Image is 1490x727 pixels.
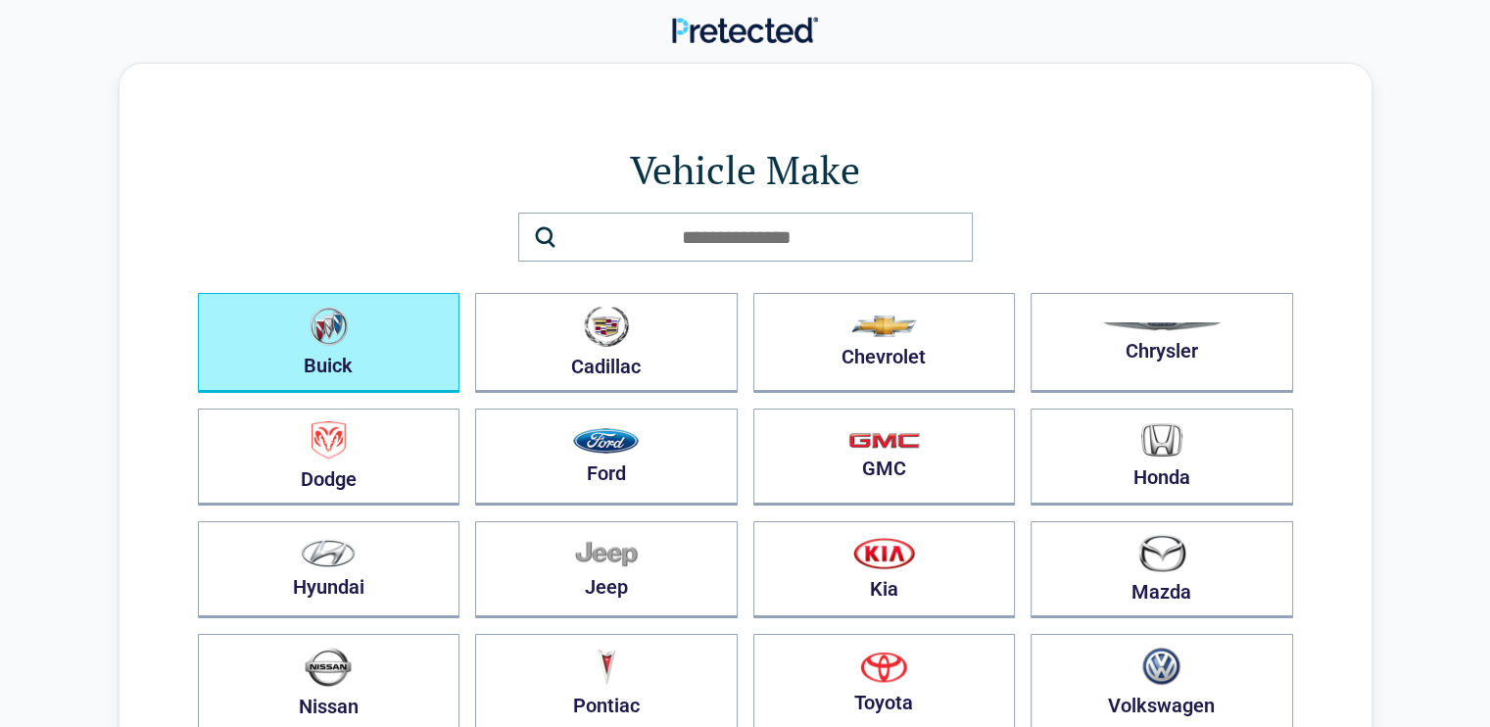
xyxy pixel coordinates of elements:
[1031,293,1293,393] button: Chrysler
[753,293,1016,393] button: Chevrolet
[475,293,738,393] button: Cadillac
[198,142,1293,197] h1: Vehicle Make
[1031,409,1293,506] button: Honda
[198,409,460,506] button: Dodge
[1031,521,1293,618] button: Mazda
[753,409,1016,506] button: GMC
[475,409,738,506] button: Ford
[475,521,738,618] button: Jeep
[753,521,1016,618] button: Kia
[198,293,460,393] button: Buick
[198,521,460,618] button: Hyundai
